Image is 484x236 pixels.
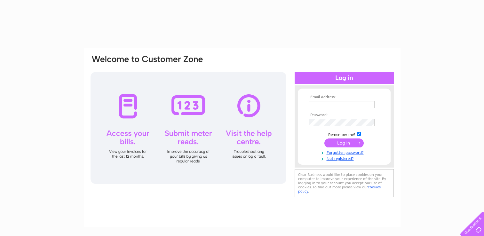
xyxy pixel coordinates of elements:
td: Remember me? [307,131,381,137]
a: Not registered? [309,155,381,161]
input: Submit [324,138,364,147]
th: Password: [307,113,381,117]
div: Clear Business would like to place cookies on your computer to improve your experience of the sit... [295,169,394,197]
a: Forgotten password? [309,149,381,155]
th: Email Address: [307,95,381,99]
a: cookies policy [298,185,381,193]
